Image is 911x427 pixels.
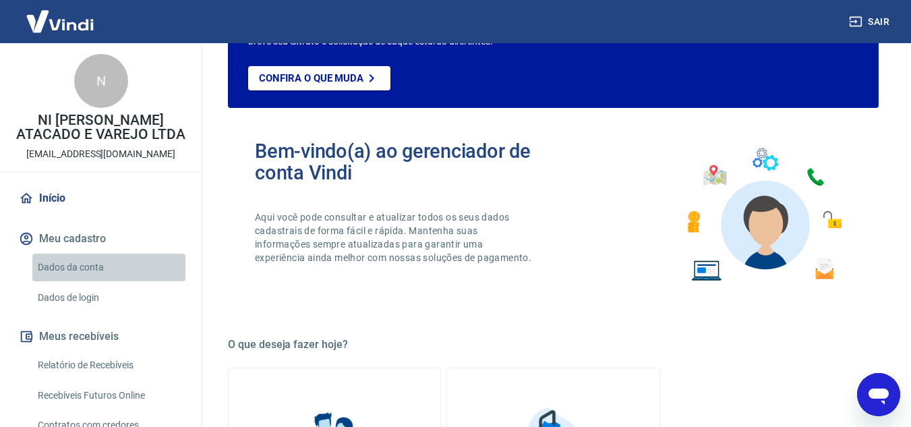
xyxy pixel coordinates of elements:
[16,322,185,351] button: Meus recebíveis
[16,1,104,42] img: Vindi
[255,210,534,264] p: Aqui você pode consultar e atualizar todos os seus dados cadastrais de forma fácil e rápida. Mant...
[255,140,554,183] h2: Bem-vindo(a) ao gerenciador de conta Vindi
[228,338,879,351] h5: O que deseja fazer hoje?
[857,373,900,416] iframe: Botão para abrir a janela de mensagens, conversa em andamento
[32,284,185,312] a: Dados de login
[248,66,390,90] a: Confira o que muda
[32,351,185,379] a: Relatório de Recebíveis
[32,254,185,281] a: Dados da conta
[74,54,128,108] div: N
[16,183,185,213] a: Início
[259,72,363,84] p: Confira o que muda
[846,9,895,34] button: Sair
[16,224,185,254] button: Meu cadastro
[26,147,175,161] p: [EMAIL_ADDRESS][DOMAIN_NAME]
[11,113,191,142] p: NI [PERSON_NAME] ATACADO E VAREJO LTDA
[675,140,852,289] img: Imagem de um avatar masculino com diversos icones exemplificando as funcionalidades do gerenciado...
[32,382,185,409] a: Recebíveis Futuros Online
